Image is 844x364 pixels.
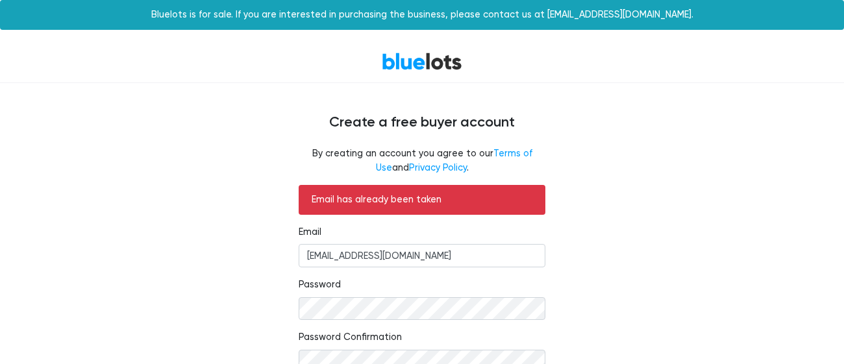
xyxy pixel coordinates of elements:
label: Password [299,278,341,292]
h4: Create a free buyer account [32,114,812,131]
a: Terms of Use [376,148,532,173]
a: Privacy Policy [409,162,467,173]
label: Email [299,225,321,239]
input: Email [299,244,545,267]
a: BlueLots [382,52,462,71]
p: Email has already been taken [312,193,532,207]
fieldset: By creating an account you agree to our and . [299,147,545,175]
label: Password Confirmation [299,330,402,345]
